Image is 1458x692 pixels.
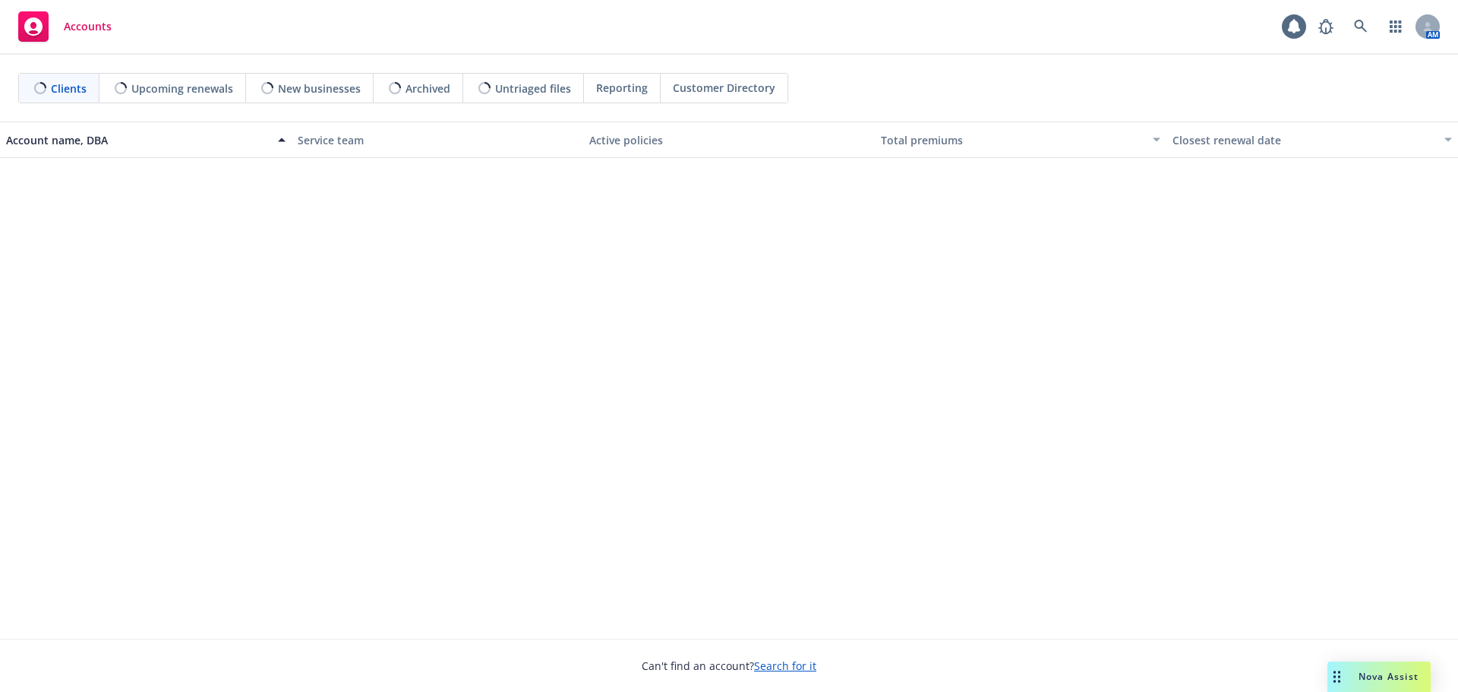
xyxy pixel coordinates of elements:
[1311,11,1341,42] a: Report a Bug
[596,80,648,96] span: Reporting
[1346,11,1376,42] a: Search
[875,122,1166,158] button: Total premiums
[64,21,112,33] span: Accounts
[51,81,87,96] span: Clients
[6,132,269,148] div: Account name, DBA
[754,659,816,673] a: Search for it
[881,132,1144,148] div: Total premiums
[589,132,869,148] div: Active policies
[1359,670,1419,683] span: Nova Assist
[1327,662,1431,692] button: Nova Assist
[642,658,816,674] span: Can't find an account?
[292,122,583,158] button: Service team
[673,80,775,96] span: Customer Directory
[406,81,450,96] span: Archived
[1166,122,1458,158] button: Closest renewal date
[131,81,233,96] span: Upcoming renewals
[1327,662,1346,692] div: Drag to move
[495,81,571,96] span: Untriaged files
[1381,11,1411,42] a: Switch app
[583,122,875,158] button: Active policies
[278,81,361,96] span: New businesses
[1172,132,1435,148] div: Closest renewal date
[298,132,577,148] div: Service team
[12,5,118,48] a: Accounts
